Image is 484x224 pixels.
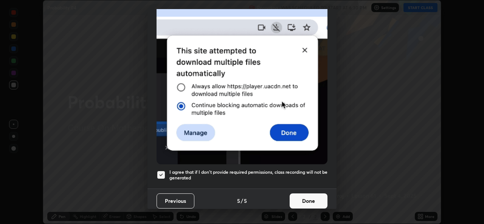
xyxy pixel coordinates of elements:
[290,193,327,209] button: Done
[169,169,327,181] h5: I agree that if I don't provide required permissions, class recording will not be generated
[244,197,247,205] h4: 5
[157,193,194,209] button: Previous
[241,197,243,205] h4: /
[237,197,240,205] h4: 5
